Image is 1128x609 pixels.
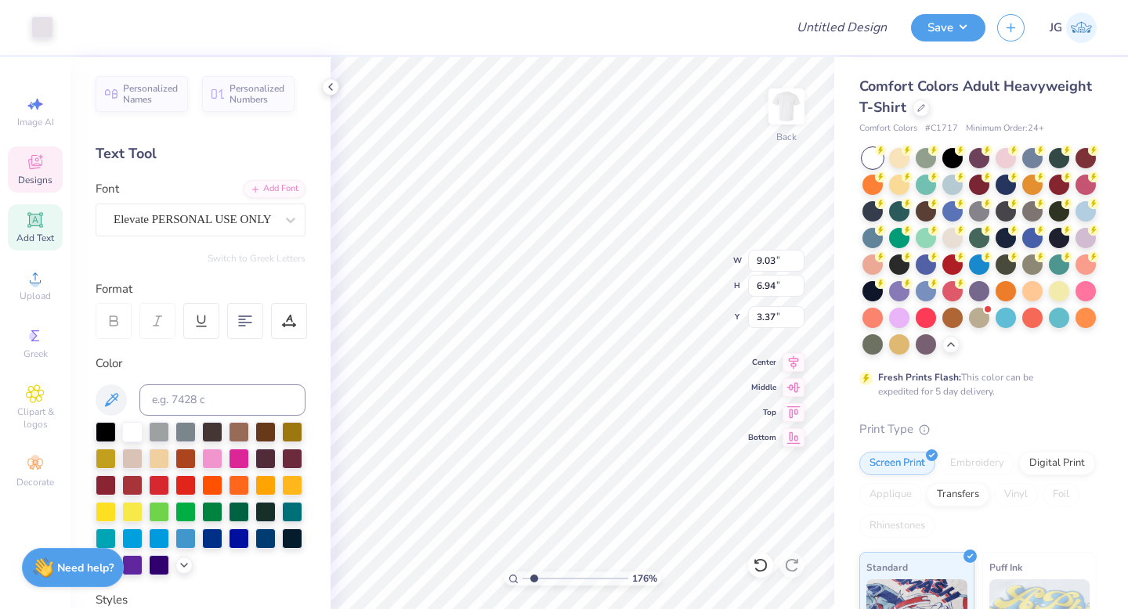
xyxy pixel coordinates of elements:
[784,12,899,43] input: Untitled Design
[748,382,776,393] span: Middle
[18,174,52,186] span: Designs
[859,122,917,135] span: Comfort Colors
[748,357,776,368] span: Center
[16,232,54,244] span: Add Text
[123,83,179,105] span: Personalized Names
[1043,483,1079,506] div: Foil
[911,14,985,41] button: Save
[859,452,935,475] div: Screen Print
[96,180,119,198] label: Font
[139,384,305,416] input: e.g. 7428 c
[866,559,908,575] span: Standard
[878,370,1071,398] div: This color can be expedited for 5 day delivery.
[859,420,1097,438] div: Print Type
[748,432,776,443] span: Bottom
[96,280,307,298] div: Format
[878,371,961,384] strong: Fresh Prints Flash:
[927,483,989,506] div: Transfers
[925,122,958,135] span: # C1717
[1066,13,1097,43] img: Jazmin Gatus
[776,130,797,144] div: Back
[989,559,1022,575] span: Puff Ink
[8,405,63,431] span: Clipart & logos
[23,348,48,360] span: Greek
[57,560,114,575] strong: Need help?
[994,483,1038,506] div: Vinyl
[17,116,54,128] span: Image AI
[748,407,776,418] span: Top
[859,77,1092,117] span: Comfort Colors Adult Heavyweight T-Shirt
[940,452,1014,475] div: Embroidery
[859,483,922,506] div: Applique
[96,355,305,373] div: Color
[632,571,657,586] span: 176 %
[1019,452,1095,475] div: Digital Print
[16,476,54,488] span: Decorate
[96,143,305,164] div: Text Tool
[966,122,1044,135] span: Minimum Order: 24 +
[244,180,305,198] div: Add Font
[96,591,305,609] div: Styles
[230,83,285,105] span: Personalized Numbers
[771,91,802,122] img: Back
[1050,19,1062,37] span: JG
[1050,13,1097,43] a: JG
[859,514,935,538] div: Rhinestones
[20,290,51,302] span: Upload
[208,252,305,265] button: Switch to Greek Letters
